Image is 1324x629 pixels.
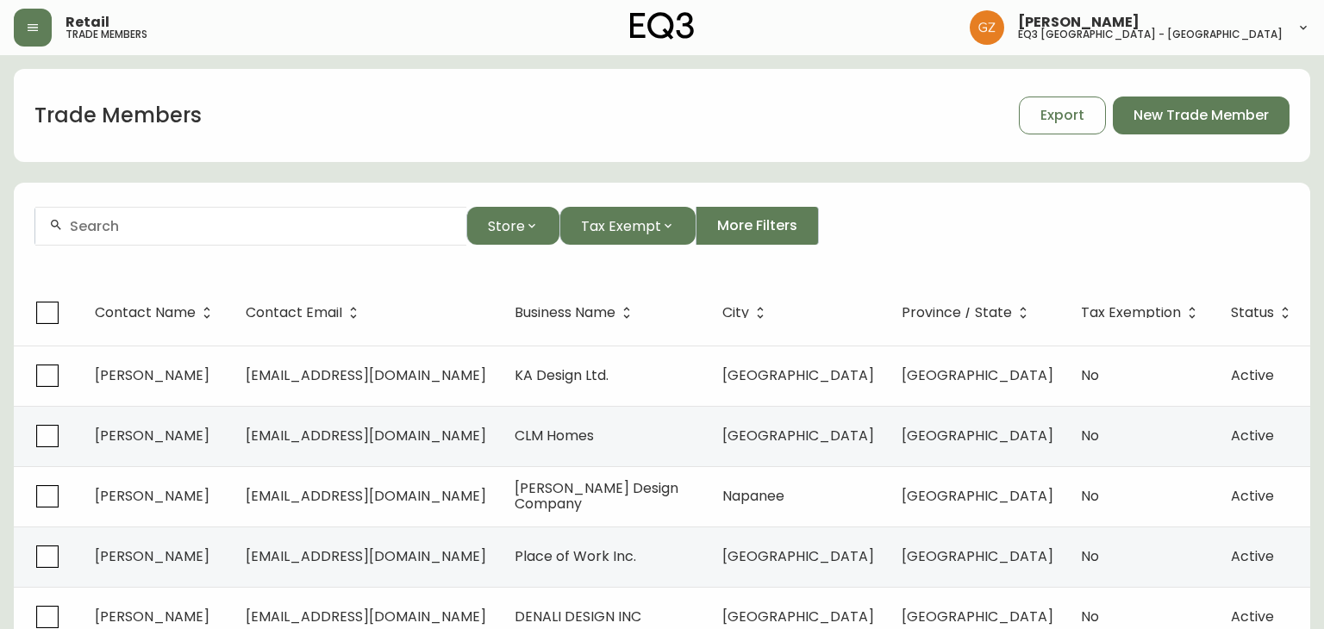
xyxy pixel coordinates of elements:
span: Export [1040,106,1084,125]
span: Tax Exemption [1081,308,1181,318]
span: Active [1231,426,1274,445]
span: [GEOGRAPHIC_DATA] [722,546,874,566]
span: Province / State [902,308,1012,318]
span: No [1081,546,1099,566]
span: [GEOGRAPHIC_DATA] [902,426,1053,445]
span: Tax Exemption [1081,305,1203,321]
span: [PERSON_NAME] [95,607,209,626]
span: Status [1231,305,1296,321]
span: [EMAIL_ADDRESS][DOMAIN_NAME] [246,607,486,626]
button: Store [466,207,559,245]
span: Tax Exempt [581,215,661,237]
button: New Trade Member [1113,97,1290,134]
span: Business Name [515,308,615,318]
span: Contact Name [95,305,218,321]
span: [GEOGRAPHIC_DATA] [902,365,1053,385]
span: [EMAIL_ADDRESS][DOMAIN_NAME] [246,486,486,506]
span: No [1081,607,1099,626]
button: More Filters [696,207,819,245]
span: Active [1231,546,1274,566]
span: [GEOGRAPHIC_DATA] [722,607,874,626]
span: Province / State [902,305,1034,321]
span: Business Name [515,305,638,321]
h5: eq3 [GEOGRAPHIC_DATA] - [GEOGRAPHIC_DATA] [1018,29,1283,40]
span: Napanee [722,486,784,506]
span: [GEOGRAPHIC_DATA] [722,365,874,385]
span: City [722,308,749,318]
span: DENALI DESIGN INC [515,607,641,626]
span: [PERSON_NAME] [95,486,209,506]
span: [EMAIL_ADDRESS][DOMAIN_NAME] [246,426,486,445]
img: 78875dbee59462ec7ba26e296000f7de [970,10,1004,45]
span: City [722,305,771,321]
span: KA Design Ltd. [515,365,609,385]
span: Place of Work Inc. [515,546,636,566]
button: Export [1019,97,1106,134]
span: [PERSON_NAME] Design Company [515,478,678,514]
h5: trade members [66,29,147,40]
span: [GEOGRAPHIC_DATA] [902,486,1053,506]
span: [PERSON_NAME] [95,365,209,385]
span: New Trade Member [1134,106,1269,125]
span: No [1081,486,1099,506]
span: [EMAIL_ADDRESS][DOMAIN_NAME] [246,546,486,566]
span: Retail [66,16,109,29]
span: Active [1231,365,1274,385]
span: No [1081,426,1099,445]
span: [PERSON_NAME] [95,546,209,566]
span: Store [488,215,525,237]
span: Contact Email [246,308,342,318]
span: Active [1231,486,1274,506]
h1: Trade Members [34,101,202,130]
span: No [1081,365,1099,385]
span: [GEOGRAPHIC_DATA] [902,546,1053,566]
img: logo [630,12,694,40]
input: Search [70,218,453,234]
span: [GEOGRAPHIC_DATA] [902,607,1053,626]
span: Active [1231,607,1274,626]
span: [GEOGRAPHIC_DATA] [722,426,874,445]
span: [PERSON_NAME] [1018,16,1140,29]
span: Contact Email [246,305,365,321]
span: Status [1231,308,1274,318]
span: [EMAIL_ADDRESS][DOMAIN_NAME] [246,365,486,385]
button: Tax Exempt [559,207,696,245]
span: CLM Homes [515,426,594,445]
span: [PERSON_NAME] [95,426,209,445]
span: More Filters [717,216,797,235]
span: Contact Name [95,308,196,318]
